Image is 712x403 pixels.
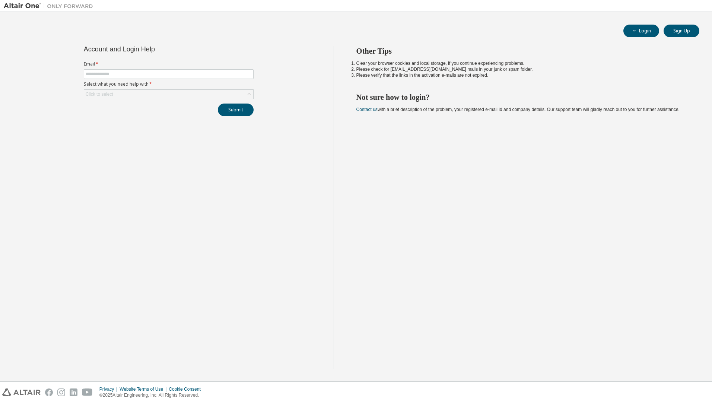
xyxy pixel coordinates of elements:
button: Submit [218,104,254,116]
img: facebook.svg [45,388,53,396]
div: Click to select [86,91,113,97]
button: Login [623,25,659,37]
li: Please verify that the links in the activation e-mails are not expired. [356,72,686,78]
div: Click to select [84,90,253,99]
div: Account and Login Help [84,46,220,52]
img: linkedin.svg [70,388,77,396]
img: Altair One [4,2,97,10]
label: Email [84,61,254,67]
div: Website Terms of Use [120,386,169,392]
a: Contact us [356,107,378,112]
label: Select what you need help with [84,81,254,87]
div: Privacy [99,386,120,392]
p: © 2025 Altair Engineering, Inc. All Rights Reserved. [99,392,205,399]
div: Cookie Consent [169,386,205,392]
h2: Other Tips [356,46,686,56]
li: Clear your browser cookies and local storage, if you continue experiencing problems. [356,60,686,66]
li: Please check for [EMAIL_ADDRESS][DOMAIN_NAME] mails in your junk or spam folder. [356,66,686,72]
img: instagram.svg [57,388,65,396]
img: altair_logo.svg [2,388,41,396]
h2: Not sure how to login? [356,92,686,102]
span: with a brief description of the problem, your registered e-mail id and company details. Our suppo... [356,107,680,112]
button: Sign Up [664,25,699,37]
img: youtube.svg [82,388,93,396]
